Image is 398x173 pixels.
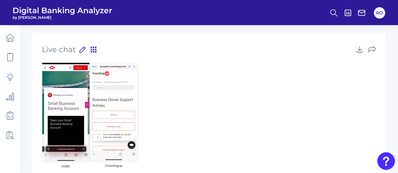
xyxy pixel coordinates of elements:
[13,15,112,20] span: by [PERSON_NAME]
[104,163,124,168] span: Countingup
[42,42,76,57] span: Live chat
[377,152,395,170] button: Open Resource Center
[60,164,71,168] span: HSBC
[13,6,112,15] span: Digital Banking Analyzer
[374,7,385,19] button: RO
